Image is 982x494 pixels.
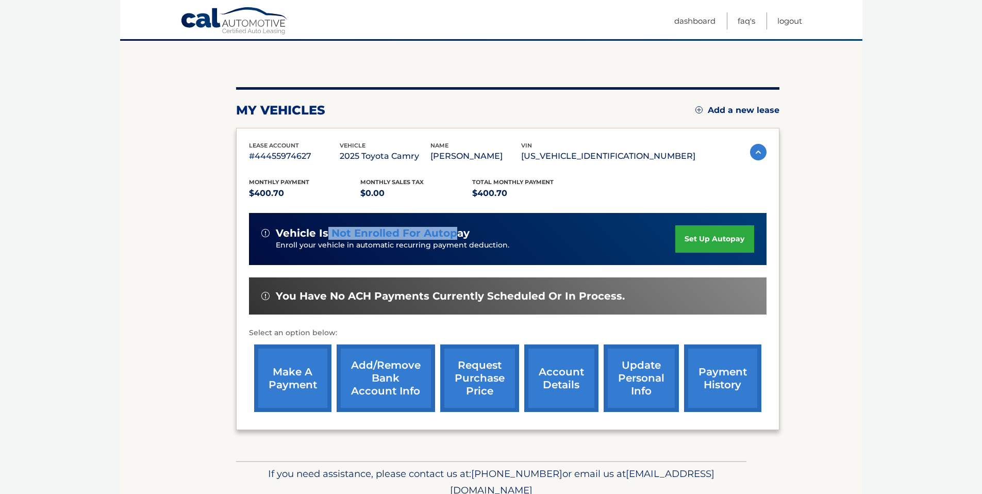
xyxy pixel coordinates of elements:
[440,344,519,412] a: request purchase price
[472,178,554,186] span: Total Monthly Payment
[521,142,532,149] span: vin
[340,142,365,149] span: vehicle
[695,106,703,113] img: add.svg
[249,186,361,201] p: $400.70
[249,327,767,339] p: Select an option below:
[249,149,340,163] p: #44455974627
[276,240,676,251] p: Enroll your vehicle in automatic recurring payment deduction.
[674,12,715,29] a: Dashboard
[430,149,521,163] p: [PERSON_NAME]
[254,344,331,412] a: make a payment
[249,178,309,186] span: Monthly Payment
[276,290,625,303] span: You have no ACH payments currently scheduled or in process.
[340,149,430,163] p: 2025 Toyota Camry
[360,186,472,201] p: $0.00
[777,12,802,29] a: Logout
[261,229,270,237] img: alert-white.svg
[750,144,767,160] img: accordion-active.svg
[472,186,584,201] p: $400.70
[524,344,598,412] a: account details
[604,344,679,412] a: update personal info
[337,344,435,412] a: Add/Remove bank account info
[360,178,424,186] span: Monthly sales Tax
[236,103,325,118] h2: my vehicles
[521,149,695,163] p: [US_VEHICLE_IDENTIFICATION_NUMBER]
[261,292,270,300] img: alert-white.svg
[471,468,562,480] span: [PHONE_NUMBER]
[180,7,289,37] a: Cal Automotive
[675,225,754,253] a: set up autopay
[695,105,779,116] a: Add a new lease
[249,142,299,149] span: lease account
[738,12,755,29] a: FAQ's
[430,142,448,149] span: name
[276,227,470,240] span: vehicle is not enrolled for autopay
[684,344,761,412] a: payment history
